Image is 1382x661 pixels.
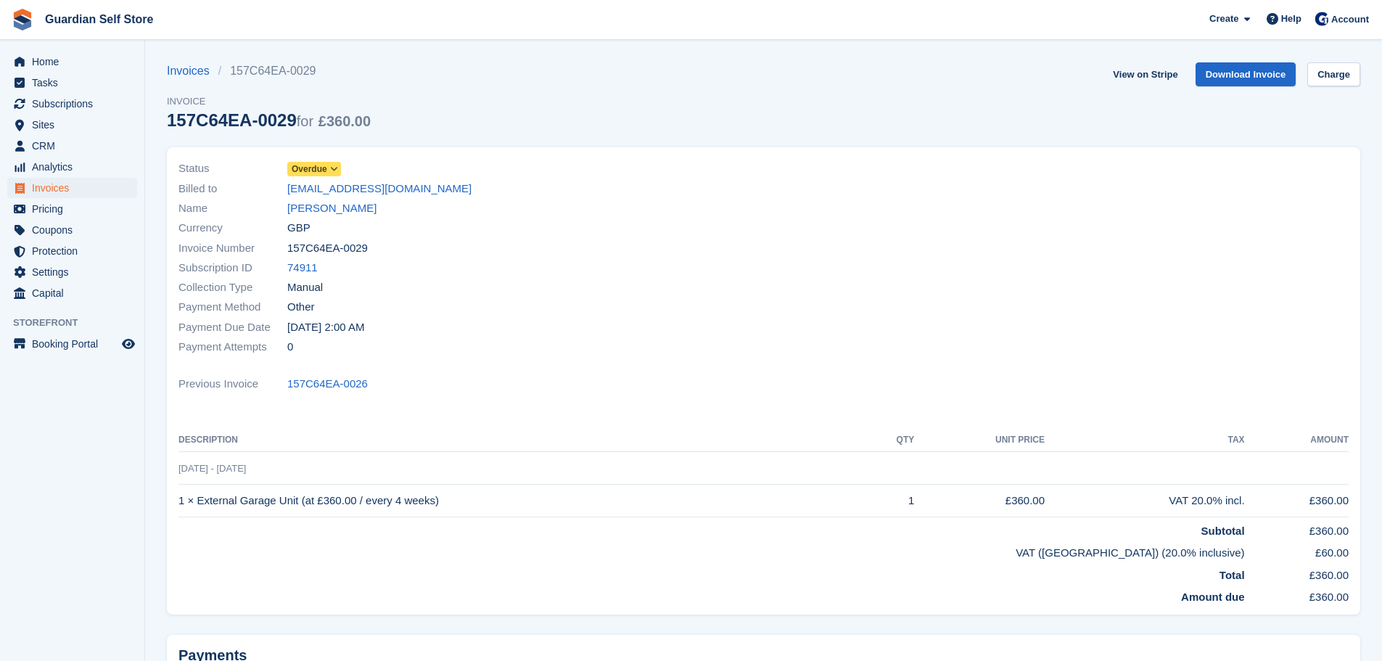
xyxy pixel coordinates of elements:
span: £360.00 [318,113,371,129]
a: menu [7,334,137,354]
img: stora-icon-8386f47178a22dfd0bd8f6a31ec36ba5ce8667c1dd55bd0f319d3a0aa187defe.svg [12,9,33,30]
a: menu [7,52,137,72]
span: for [297,113,313,129]
a: menu [7,220,137,240]
span: 0 [287,339,293,356]
a: Charge [1307,62,1360,86]
span: Account [1331,12,1369,27]
a: menu [7,262,137,282]
strong: Subtotal [1201,525,1245,537]
span: 157C64EA-0029 [287,240,368,257]
span: Collection Type [178,279,287,296]
span: Create [1209,12,1238,26]
a: menu [7,283,137,303]
a: Download Invoice [1196,62,1296,86]
span: Protection [32,241,119,261]
span: Pricing [32,199,119,219]
td: £360.00 [1245,583,1349,606]
td: VAT ([GEOGRAPHIC_DATA]) (20.0% inclusive) [178,539,1245,562]
span: Billed to [178,181,287,197]
a: 74911 [287,260,318,276]
span: Subscriptions [32,94,119,114]
a: menu [7,199,137,219]
a: menu [7,241,137,261]
a: menu [7,94,137,114]
a: [EMAIL_ADDRESS][DOMAIN_NAME] [287,181,472,197]
span: Settings [32,262,119,282]
a: menu [7,178,137,198]
span: GBP [287,220,310,237]
a: menu [7,157,137,177]
a: Overdue [287,160,341,177]
div: VAT 20.0% incl. [1045,493,1245,509]
span: Home [32,52,119,72]
span: Payment Method [178,299,287,316]
span: Manual [287,279,323,296]
span: Currency [178,220,287,237]
th: Amount [1245,429,1349,452]
td: 1 [867,485,914,517]
span: Other [287,299,315,316]
a: [PERSON_NAME] [287,200,377,217]
span: Capital [32,283,119,303]
span: Analytics [32,157,119,177]
a: View on Stripe [1107,62,1183,86]
span: Name [178,200,287,217]
a: menu [7,136,137,156]
th: QTY [867,429,914,452]
strong: Total [1219,569,1245,581]
a: menu [7,73,137,93]
span: [DATE] - [DATE] [178,463,246,474]
span: Invoice [167,94,371,109]
span: Subscription ID [178,260,287,276]
a: Guardian Self Store [39,7,159,31]
span: Status [178,160,287,177]
td: £360.00 [1245,485,1349,517]
a: Invoices [167,62,218,80]
time: 2025-08-23 01:00:00 UTC [287,319,364,336]
span: Tasks [32,73,119,93]
span: Payment Attempts [178,339,287,356]
th: Unit Price [914,429,1045,452]
nav: breadcrumbs [167,62,371,80]
td: £360.00 [1245,517,1349,539]
td: 1 × External Garage Unit (at £360.00 / every 4 weeks) [178,485,867,517]
div: 157C64EA-0029 [167,110,371,130]
span: CRM [32,136,119,156]
span: Coupons [32,220,119,240]
td: £360.00 [914,485,1045,517]
span: Sites [32,115,119,135]
a: Preview store [120,335,137,353]
th: Tax [1045,429,1245,452]
td: £60.00 [1245,539,1349,562]
a: 157C64EA-0026 [287,376,368,393]
span: Previous Invoice [178,376,287,393]
td: £360.00 [1245,562,1349,584]
span: Payment Due Date [178,319,287,336]
span: Storefront [13,316,144,330]
img: Tom Scott [1315,12,1329,26]
span: Invoice Number [178,240,287,257]
th: Description [178,429,867,452]
strong: Amount due [1181,591,1245,603]
span: Booking Portal [32,334,119,354]
span: Invoices [32,178,119,198]
a: menu [7,115,137,135]
span: Help [1281,12,1301,26]
span: Overdue [292,163,327,176]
